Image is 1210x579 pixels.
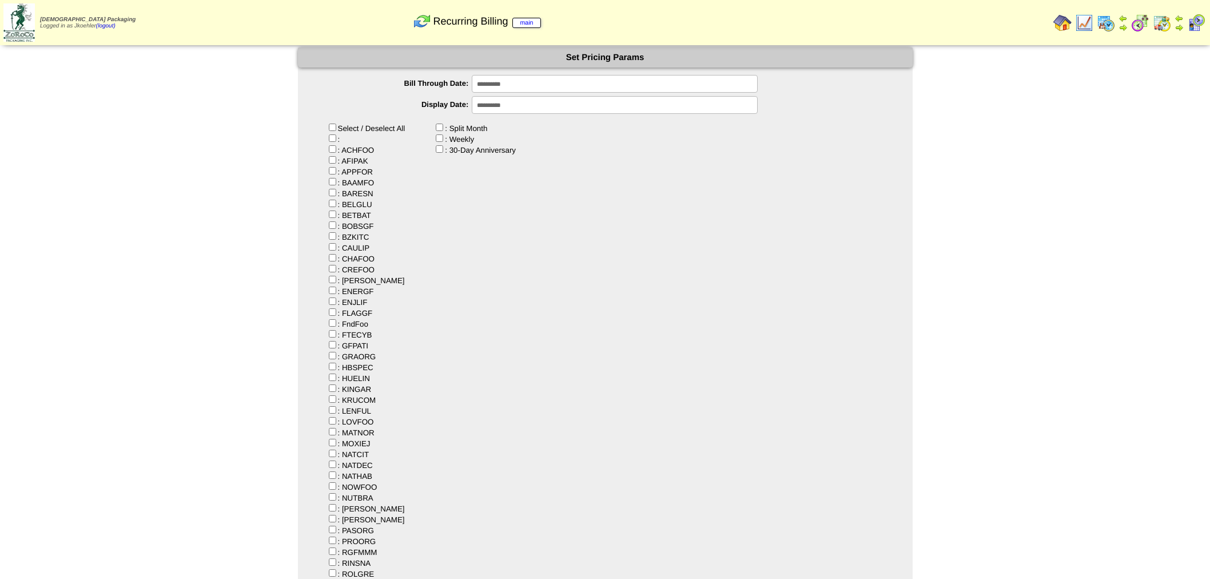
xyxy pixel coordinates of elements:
[1153,14,1171,32] img: calendarinout.gif
[1119,23,1128,32] img: arrowright.gif
[433,15,540,27] span: Recurring Billing
[1053,14,1072,32] img: home.gif
[1175,14,1184,23] img: arrowleft.gif
[1075,14,1093,32] img: line_graph.gif
[413,12,431,30] img: reconcile.gif
[1131,14,1149,32] img: calendarblend.gif
[3,3,35,42] img: zoroco-logo-small.webp
[40,17,136,29] span: Logged in as Jkoehler
[512,18,540,28] a: main
[96,23,116,29] a: (logout)
[1119,14,1128,23] img: arrowleft.gif
[1097,14,1115,32] img: calendarprod.gif
[1187,14,1205,32] img: calendarcustomer.gif
[1175,23,1184,32] img: arrowright.gif
[321,79,472,88] label: Bill Through Date:
[433,122,516,154] div: : Split Month : Weekly : 30-Day Anniversary
[298,47,913,68] div: Set Pricing Params
[40,17,136,23] span: [DEMOGRAPHIC_DATA] Packaging
[321,100,472,109] label: Display Date:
